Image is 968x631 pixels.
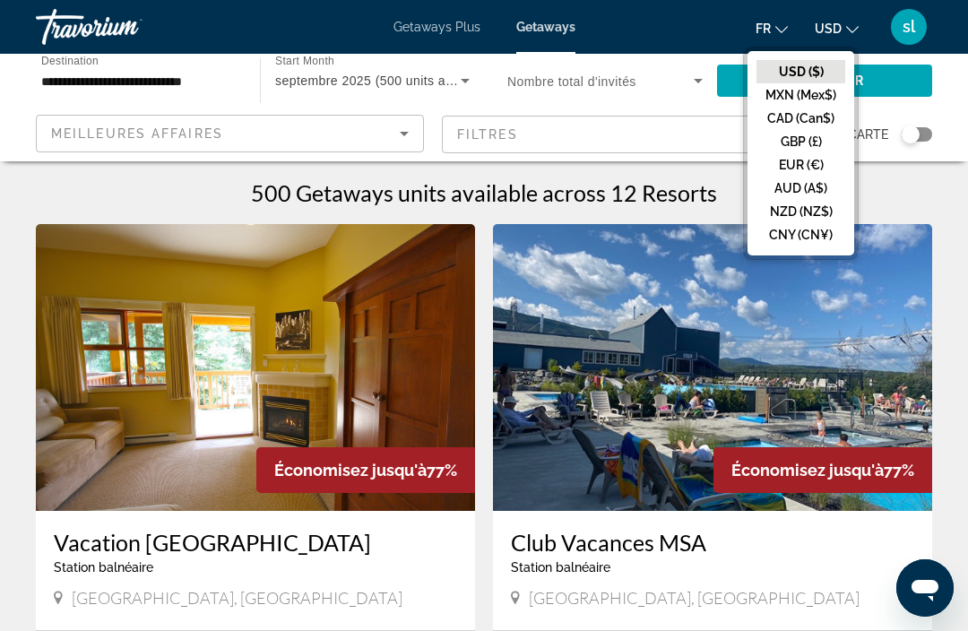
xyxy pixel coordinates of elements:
[54,560,153,575] span: Station balnéaire
[511,560,610,575] span: Station balnéaire
[756,200,845,223] button: NZD (NZ$)
[713,447,932,493] div: 77%
[815,15,859,41] button: Change currency
[896,559,954,617] iframe: Bouton de lancement de la fenêtre de messagerie
[731,461,884,480] span: Économisez jusqu'à
[51,126,223,141] span: Meilleures affaires
[256,447,475,493] div: 77%
[511,529,914,556] a: Club Vacances MSA
[756,153,845,177] button: EUR (€)
[72,588,402,608] span: [GEOGRAPHIC_DATA], [GEOGRAPHIC_DATA]
[442,115,830,154] button: Filter
[393,20,480,34] a: Getaways Plus
[756,107,845,130] button: CAD (Can$)
[756,130,845,153] button: GBP (£)
[51,123,409,144] mat-select: Sort by
[251,179,717,206] h1: 500 Getaways units available across 12 Resorts
[756,83,845,107] button: MXN (Mex$)
[36,224,475,511] img: A715I01X.jpg
[756,60,845,83] button: USD ($)
[274,461,427,480] span: Économisez jusqu'à
[848,122,888,147] span: Carte
[756,177,845,200] button: AUD (A$)
[529,588,860,608] span: [GEOGRAPHIC_DATA], [GEOGRAPHIC_DATA]
[493,224,932,511] img: 2621O01X.jpg
[275,73,496,88] span: septembre 2025 (500 units available)
[275,56,334,67] span: Start Month
[756,223,845,246] button: CNY (CN¥)
[36,4,215,50] a: Travorium
[507,74,636,89] span: Nombre total d'invités
[756,15,788,41] button: Change language
[516,20,575,34] a: Getaways
[815,22,842,36] span: USD
[903,18,915,36] span: sl
[886,8,932,46] button: User Menu
[756,22,771,36] span: fr
[717,65,932,97] button: Chercher
[41,55,99,66] span: Destination
[54,529,457,556] a: Vacation [GEOGRAPHIC_DATA]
